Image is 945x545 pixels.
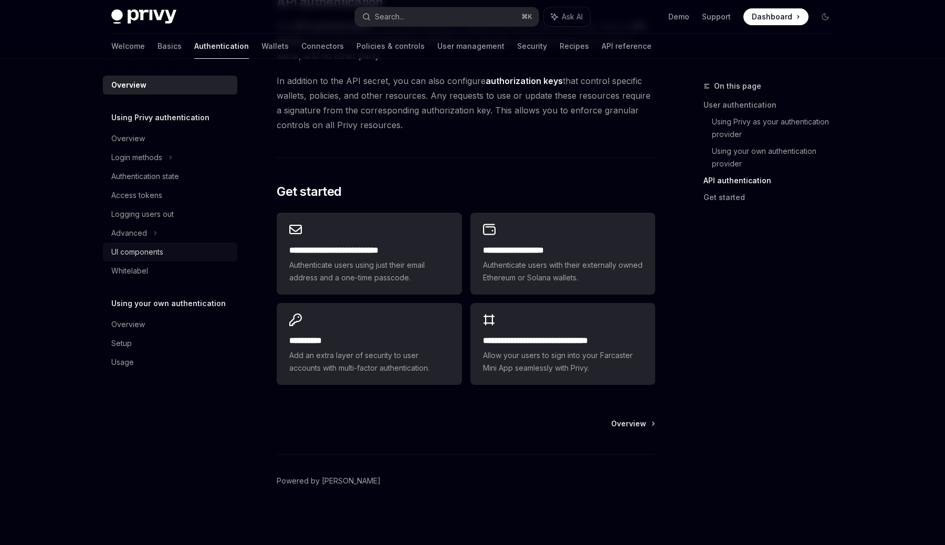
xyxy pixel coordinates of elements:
a: UI components [103,243,237,261]
a: Using your own authentication provider [712,143,842,172]
button: Search...⌘K [355,7,539,26]
a: Basics [157,34,182,59]
div: Overview [111,318,145,331]
a: Whitelabel [103,261,237,280]
a: Support [702,12,731,22]
div: Overview [111,79,146,91]
a: Powered by [PERSON_NAME] [277,476,381,486]
div: Whitelabel [111,265,148,277]
span: ⌘ K [521,13,532,21]
a: Get started [703,189,842,206]
a: Wallets [261,34,289,59]
div: Access tokens [111,189,162,202]
a: Authentication state [103,167,237,186]
a: Overview [103,76,237,95]
span: Dashboard [752,12,792,22]
a: API reference [602,34,652,59]
div: Logging users out [111,208,174,221]
a: Security [517,34,547,59]
span: Add an extra layer of security to user accounts with multi-factor authentication. [289,349,449,374]
div: Login methods [111,151,162,164]
strong: authorization keys [486,76,563,86]
span: Allow your users to sign into your Farcaster Mini App seamlessly with Privy. [483,349,643,374]
div: Setup [111,337,132,350]
a: Policies & controls [356,34,425,59]
div: Advanced [111,227,147,239]
div: UI components [111,246,163,258]
span: On this page [714,80,761,92]
a: Overview [103,315,237,334]
span: In addition to the API secret, you can also configure that control specific wallets, policies, an... [277,74,655,132]
img: dark logo [111,9,176,24]
h5: Using your own authentication [111,297,226,310]
span: Ask AI [562,12,583,22]
a: Using Privy as your authentication provider [712,113,842,143]
div: Overview [111,132,145,145]
a: **** *****Add an extra layer of security to user accounts with multi-factor authentication. [277,303,461,385]
h5: Using Privy authentication [111,111,209,124]
a: Usage [103,353,237,372]
span: Overview [611,418,646,429]
a: User management [437,34,505,59]
a: User authentication [703,97,842,113]
span: Get started [277,183,341,200]
a: API authentication [703,172,842,189]
a: Connectors [301,34,344,59]
a: Recipes [560,34,589,59]
a: Overview [611,418,654,429]
a: Demo [668,12,689,22]
button: Ask AI [544,7,590,26]
span: Authenticate users using just their email address and a one-time passcode. [289,259,449,284]
a: Access tokens [103,186,237,205]
a: Setup [103,334,237,353]
div: Usage [111,356,134,369]
button: Toggle dark mode [817,8,834,25]
a: Overview [103,129,237,148]
span: Authenticate users with their externally owned Ethereum or Solana wallets. [483,259,643,284]
a: Logging users out [103,205,237,224]
div: Authentication state [111,170,179,183]
a: Authentication [194,34,249,59]
a: Dashboard [743,8,808,25]
a: **** **** **** ****Authenticate users with their externally owned Ethereum or Solana wallets. [470,213,655,295]
a: Welcome [111,34,145,59]
div: Search... [375,11,404,23]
